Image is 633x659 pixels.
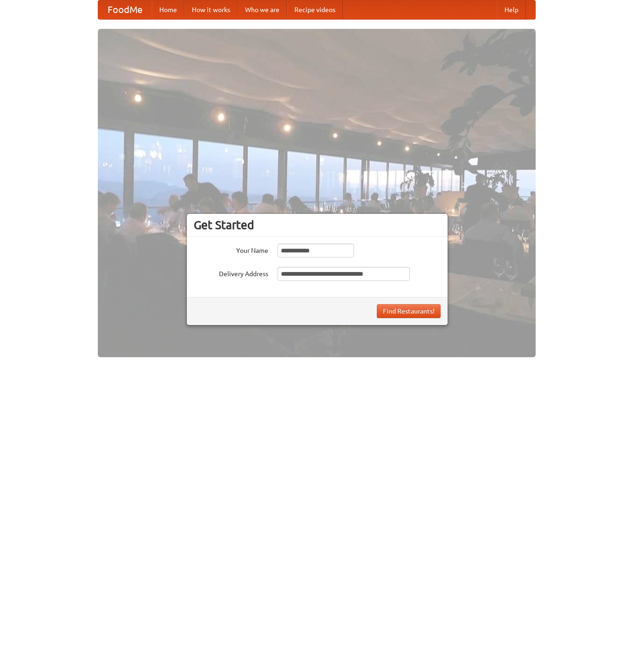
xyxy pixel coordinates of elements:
a: Recipe videos [287,0,343,19]
label: Your Name [194,244,268,255]
a: Who we are [238,0,287,19]
h3: Get Started [194,218,441,232]
a: How it works [184,0,238,19]
a: Home [152,0,184,19]
label: Delivery Address [194,267,268,279]
button: Find Restaurants! [377,304,441,318]
a: Help [497,0,526,19]
a: FoodMe [98,0,152,19]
